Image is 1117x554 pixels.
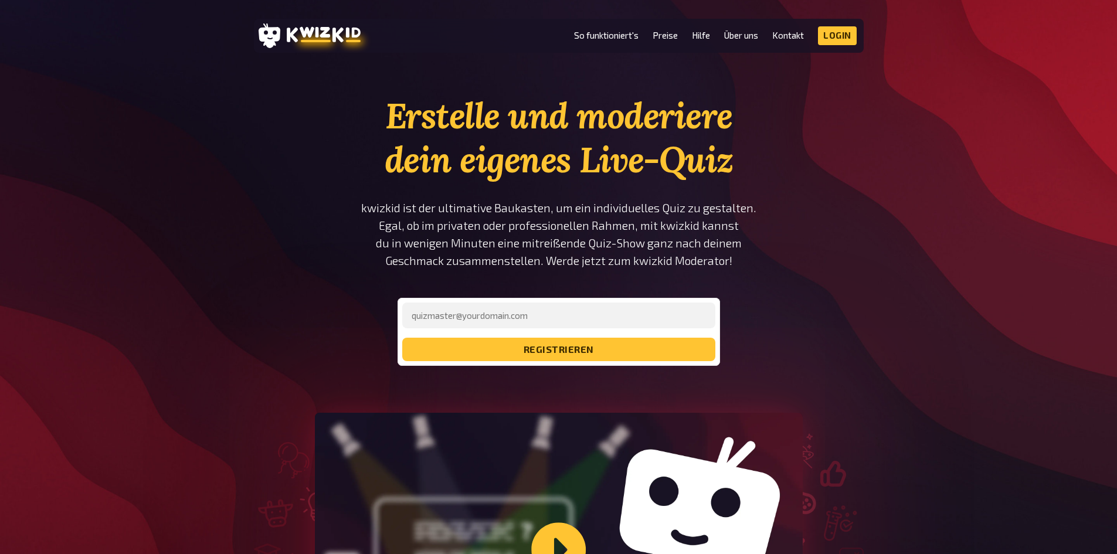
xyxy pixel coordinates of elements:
input: quizmaster@yourdomain.com [402,303,715,328]
a: Über uns [724,30,758,40]
a: Kontakt [772,30,804,40]
h1: Erstelle und moderiere dein eigenes Live-Quiz [361,94,757,182]
a: Hilfe [692,30,710,40]
a: Login [818,26,857,45]
p: kwizkid ist der ultimative Baukasten, um ein individuelles Quiz zu gestalten. Egal, ob im private... [361,199,757,270]
a: So funktioniert's [574,30,639,40]
button: registrieren [402,338,715,361]
a: Preise [653,30,678,40]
